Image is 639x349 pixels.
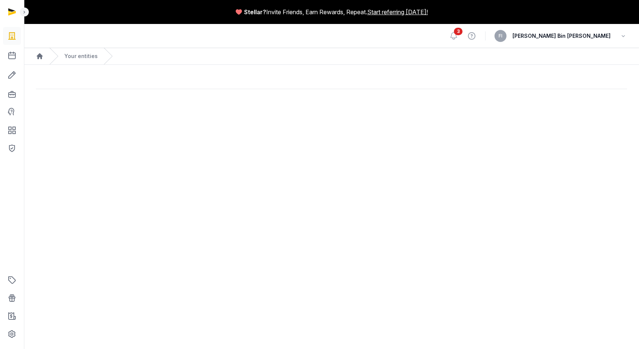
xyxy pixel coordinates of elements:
span: [PERSON_NAME] Bin [PERSON_NAME] [512,31,611,40]
button: FI [495,30,506,42]
nav: Breadcrumb [24,48,639,65]
span: 3 [454,28,463,35]
a: Start referring [DATE]! [367,7,428,16]
span: Stellar? [244,7,266,16]
a: Your entities [64,52,98,60]
span: FI [499,34,502,38]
